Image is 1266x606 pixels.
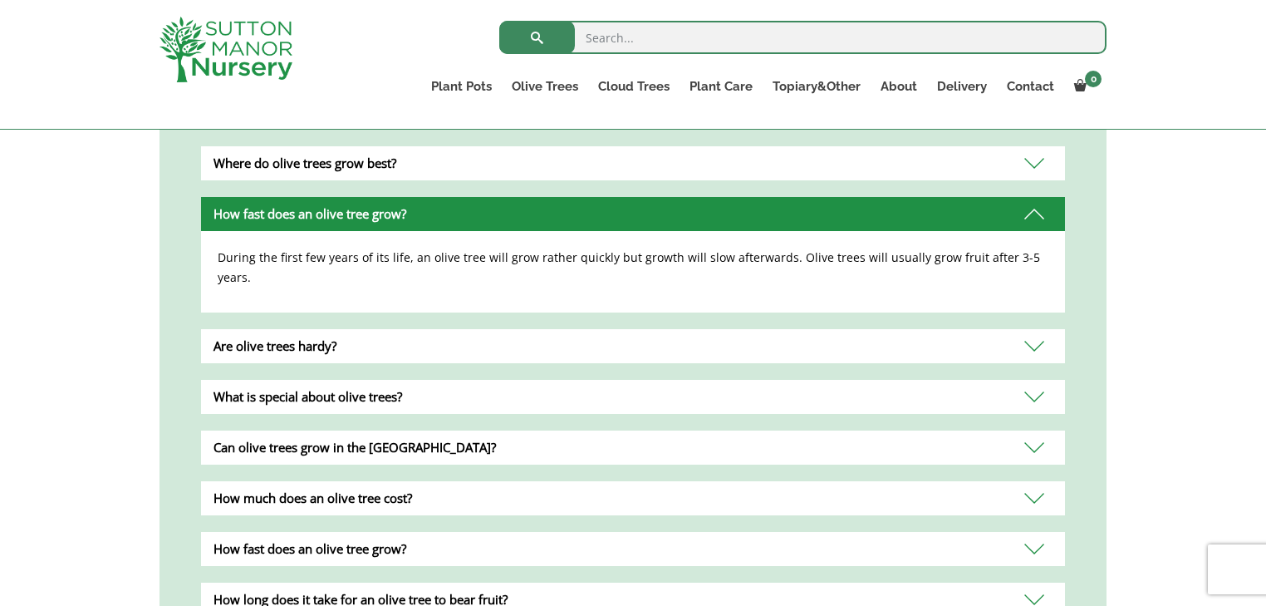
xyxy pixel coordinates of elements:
div: What is special about olive trees? [201,380,1065,414]
input: Search... [499,21,1107,54]
a: Delivery [927,75,997,98]
img: logo [159,17,292,82]
a: Plant Care [680,75,763,98]
div: How fast does an olive tree grow? [201,197,1065,231]
div: Can olive trees grow in the [GEOGRAPHIC_DATA]? [201,431,1065,465]
div: How fast does an olive tree grow? [201,532,1065,566]
a: Cloud Trees [588,75,680,98]
a: Topiary&Other [763,75,871,98]
a: Olive Trees [502,75,588,98]
a: 0 [1064,75,1107,98]
div: How much does an olive tree cost? [201,481,1065,515]
a: Contact [997,75,1064,98]
a: About [871,75,927,98]
p: During the first few years of its life, an olive tree will grow rather quickly but growth will sl... [218,248,1048,288]
div: Are olive trees hardy? [201,329,1065,363]
div: Where do olive trees grow best? [201,146,1065,180]
span: 0 [1085,71,1102,87]
a: Plant Pots [421,75,502,98]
